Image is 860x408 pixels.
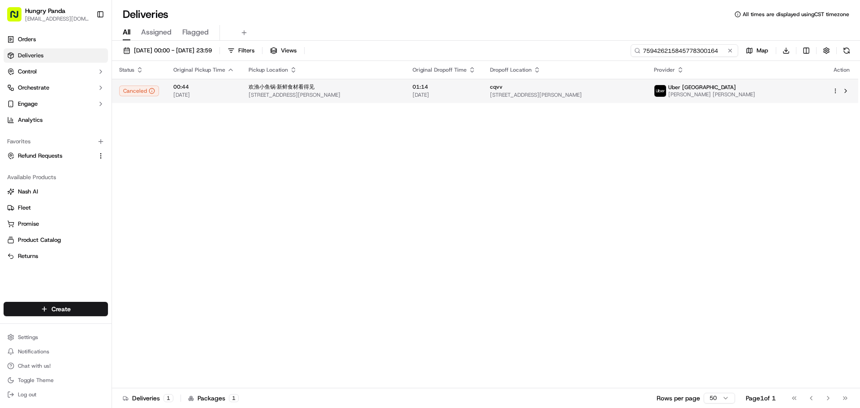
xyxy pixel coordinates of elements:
span: Map [757,47,768,55]
a: Orders [4,32,108,47]
span: All times are displayed using CST timezone [743,11,849,18]
span: [DATE] [413,91,476,99]
span: Deliveries [18,52,43,60]
span: [STREET_ADDRESS][PERSON_NAME] [249,91,398,99]
button: Fleet [4,201,108,215]
span: 00:44 [173,83,234,90]
img: Asif Zaman Khan [9,155,23,169]
button: Toggle Theme [4,374,108,387]
span: Dropoff Location [490,66,532,73]
button: Map [742,44,772,57]
span: Toggle Theme [18,377,54,384]
span: Status [119,66,134,73]
span: Fleet [18,204,31,212]
img: Nash [9,9,27,27]
span: Control [18,68,37,76]
span: Analytics [18,116,43,124]
span: [PERSON_NAME] [PERSON_NAME] [668,91,755,98]
a: Refund Requests [7,152,94,160]
p: Welcome 👋 [9,36,163,50]
button: Control [4,64,108,79]
button: Engage [4,97,108,111]
a: Analytics [4,113,108,127]
div: Start new chat [40,86,147,94]
span: 01:14 [413,83,476,90]
button: Orchestrate [4,81,108,95]
div: Action [832,66,851,73]
div: Deliveries [123,394,173,403]
div: 1 [229,394,239,402]
span: Engage [18,100,38,108]
button: Settings [4,331,108,344]
button: [DATE] 00:00 - [DATE] 23:59 [119,44,216,57]
span: Filters [238,47,254,55]
span: Notifications [18,348,49,355]
button: Filters [224,44,258,57]
a: Powered byPylon [63,222,108,229]
div: We're available if you need us! [40,94,123,102]
a: Promise [7,220,104,228]
span: 9月17日 [34,139,56,146]
span: Hungry Panda [25,6,65,15]
div: Page 1 of 1 [746,394,776,403]
span: Knowledge Base [18,200,69,209]
span: [DATE] [173,91,234,99]
img: 1736555255976-a54dd68f-1ca7-489b-9aae-adbdc363a1c4 [9,86,25,102]
span: Pylon [89,222,108,229]
button: Chat with us! [4,360,108,372]
button: Promise [4,217,108,231]
a: Nash AI [7,188,104,196]
span: Views [281,47,297,55]
span: Returns [18,252,38,260]
div: Past conversations [9,116,60,124]
div: 💻 [76,201,83,208]
img: 1736555255976-a54dd68f-1ca7-489b-9aae-adbdc363a1c4 [18,163,25,171]
span: Product Catalog [18,236,61,244]
a: Returns [7,252,104,260]
a: Product Catalog [7,236,104,244]
span: Promise [18,220,39,228]
button: Nash AI [4,185,108,199]
div: 1 [163,394,173,402]
span: • [30,139,33,146]
a: Deliveries [4,48,108,63]
span: 8月27日 [79,163,100,170]
input: Type to search [631,44,738,57]
span: All [123,27,130,38]
input: Got a question? Start typing here... [23,58,161,67]
div: Available Products [4,170,108,185]
a: 📗Knowledge Base [5,197,72,213]
span: Orders [18,35,36,43]
span: Log out [18,391,36,398]
img: uber-new-logo.jpeg [654,85,666,97]
span: Flagged [182,27,209,38]
button: [EMAIL_ADDRESS][DOMAIN_NAME] [25,15,89,22]
span: [PERSON_NAME] [28,163,73,170]
span: Uber [GEOGRAPHIC_DATA] [668,84,736,91]
span: Original Dropoff Time [413,66,467,73]
span: Orchestrate [18,84,49,92]
a: 💻API Documentation [72,197,147,213]
p: Rows per page [657,394,700,403]
span: Settings [18,334,38,341]
button: Returns [4,249,108,263]
button: Refund Requests [4,149,108,163]
button: Views [266,44,301,57]
span: Create [52,305,71,314]
img: 8016278978528_b943e370aa5ada12b00a_72.png [19,86,35,102]
button: Log out [4,388,108,401]
button: Create [4,302,108,316]
div: Favorites [4,134,108,149]
button: Canceled [119,86,159,96]
span: Provider [654,66,675,73]
a: Fleet [7,204,104,212]
span: Assigned [141,27,172,38]
span: Original Pickup Time [173,66,225,73]
button: Hungry Panda[EMAIL_ADDRESS][DOMAIN_NAME] [4,4,93,25]
span: Chat with us! [18,362,51,369]
button: Refresh [840,44,853,57]
button: Start new chat [152,88,163,99]
button: Product Catalog [4,233,108,247]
